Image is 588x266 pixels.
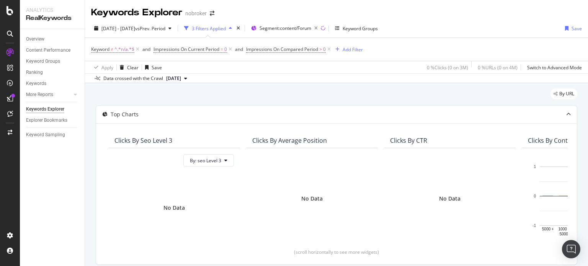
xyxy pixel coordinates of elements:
span: Impressions On Current Period [154,46,219,52]
span: Keyword [91,46,109,52]
div: legacy label [550,88,577,99]
div: and [142,46,150,52]
span: By: seo Level 3 [190,157,221,164]
button: and [142,46,150,53]
button: Apply [91,61,113,73]
div: times [235,24,242,32]
div: Save [152,64,162,71]
div: No Data [163,204,185,212]
div: Save [572,25,582,32]
span: 2025 Aug. 4th [166,75,181,82]
text: 0 [534,194,536,198]
a: Keywords Explorer [26,105,79,113]
div: No Data [439,195,461,202]
button: Switch to Advanced Mode [524,61,582,73]
span: > [319,46,322,52]
span: Impressions On Compared Period [246,46,318,52]
a: Keywords [26,80,79,88]
text: 5000 [560,232,568,236]
button: 3 Filters Applied [181,22,235,34]
div: Clicks By seo Level 3 [114,137,172,144]
div: 3 Filters Applied [192,25,226,32]
div: Content Performance [26,46,70,54]
div: Explorer Bookmarks [26,116,67,124]
button: Save [562,22,582,34]
div: Switch to Advanced Mode [527,64,582,71]
div: No Data [301,195,323,202]
div: Overview [26,35,44,43]
button: By: seo Level 3 [183,154,234,166]
button: [DATE] - [DATE]vsPrev. Period [91,22,175,34]
a: Keyword Sampling [26,131,79,139]
div: nobroker [185,10,207,17]
div: Add Filter [343,46,363,53]
text: 5000 + [542,227,554,231]
span: 0 [323,44,326,55]
div: Clicks By Average Position [252,137,327,144]
span: 0 [224,44,227,55]
button: and [235,46,243,53]
div: Ranking [26,69,43,77]
div: Keyword Groups [343,25,378,32]
a: Content Performance [26,46,79,54]
div: More Reports [26,91,53,99]
div: Keyword Groups [26,57,60,65]
div: RealKeywords [26,14,78,23]
a: Ranking [26,69,79,77]
button: [DATE] [163,74,190,83]
span: ≠ [111,46,113,52]
span: By URL [559,91,574,96]
div: and [235,46,243,52]
span: [DATE] - [DATE] [101,25,135,32]
button: Clear [117,61,139,73]
span: vs Prev. Period [135,25,165,32]
a: More Reports [26,91,72,99]
text: -1 [532,224,536,228]
button: Keyword Groups [332,22,381,34]
span: = [220,46,223,52]
a: Explorer Bookmarks [26,116,79,124]
div: 0 % Clicks ( 0 on 3M ) [427,64,468,71]
div: Keyword Sampling [26,131,65,139]
div: Clicks By CTR [390,137,427,144]
div: Keywords Explorer [91,6,182,19]
span: Segment: content/Forum [260,25,311,31]
div: Keywords Explorer [26,105,64,113]
text: 1 [534,165,536,169]
div: Keywords [26,80,46,88]
text: 1000 - [559,227,569,231]
div: Apply [101,64,113,71]
div: (scroll horizontally to see more widgets) [105,249,568,255]
div: Top Charts [111,111,139,118]
a: Keyword Groups [26,57,79,65]
button: Segment:content/Forum [248,22,321,34]
div: 0 % URLs ( 0 on 4M ) [478,64,518,71]
a: Overview [26,35,79,43]
div: Open Intercom Messenger [562,240,580,258]
button: Save [142,61,162,73]
div: arrow-right-arrow-left [210,11,214,16]
div: Data crossed with the Crawl [103,75,163,82]
button: Add Filter [332,45,363,54]
div: Clear [127,64,139,71]
div: Analytics [26,6,78,14]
